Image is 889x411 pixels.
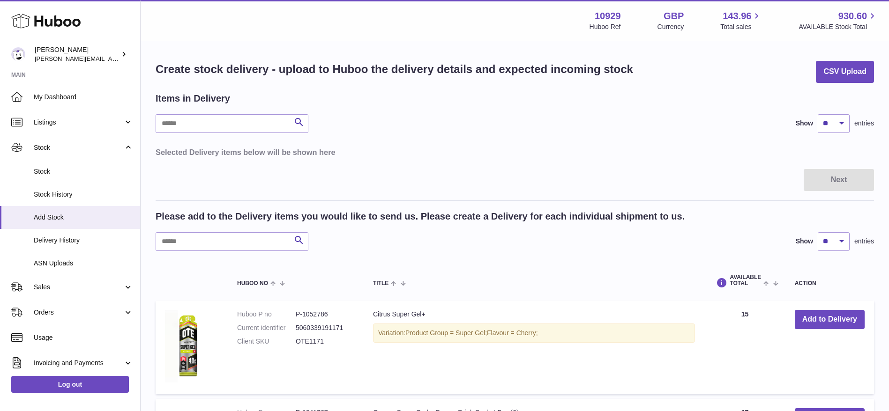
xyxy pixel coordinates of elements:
[405,329,487,337] span: Product Group = Super Gel;
[35,45,119,63] div: [PERSON_NAME]
[373,280,388,286] span: Title
[34,283,123,292] span: Sales
[156,147,874,157] h3: Selected Delivery items below will be shown here
[595,10,621,22] strong: 10929
[237,280,268,286] span: Huboo no
[34,213,133,222] span: Add Stock
[795,310,865,329] button: Add to Delivery
[165,310,212,382] img: Citrus Super Gel+
[730,274,761,286] span: AVAILABLE Total
[35,55,188,62] span: [PERSON_NAME][EMAIL_ADDRESS][DOMAIN_NAME]
[799,10,878,31] a: 930.60 AVAILABLE Stock Total
[156,62,633,77] h1: Create stock delivery - upload to Huboo the delivery details and expected incoming stock
[34,190,133,199] span: Stock History
[34,167,133,176] span: Stock
[796,119,813,128] label: Show
[720,22,762,31] span: Total sales
[34,143,123,152] span: Stock
[487,329,538,337] span: Flavour = Cherry;
[723,10,751,22] span: 143.96
[720,10,762,31] a: 143.96 Total sales
[854,119,874,128] span: entries
[11,376,129,393] a: Log out
[795,280,865,286] div: Action
[34,236,133,245] span: Delivery History
[373,323,695,343] div: Variation:
[237,323,296,332] dt: Current identifier
[657,22,684,31] div: Currency
[838,10,867,22] span: 930.60
[816,61,874,83] button: CSV Upload
[156,92,230,105] h2: Items in Delivery
[296,323,354,332] dd: 5060339191171
[704,301,785,394] td: 15
[664,10,684,22] strong: GBP
[854,237,874,246] span: entries
[237,337,296,346] dt: Client SKU
[34,118,123,127] span: Listings
[237,310,296,319] dt: Huboo P no
[34,308,123,317] span: Orders
[799,22,878,31] span: AVAILABLE Stock Total
[11,47,25,61] img: thomas@otesports.co.uk
[296,337,354,346] dd: OTE1171
[34,93,133,102] span: My Dashboard
[296,310,354,319] dd: P-1052786
[34,259,133,268] span: ASN Uploads
[156,210,685,223] h2: Please add to the Delivery items you would like to send us. Please create a Delivery for each ind...
[34,333,133,342] span: Usage
[796,237,813,246] label: Show
[34,359,123,367] span: Invoicing and Payments
[590,22,621,31] div: Huboo Ref
[364,301,704,394] td: Citrus Super Gel+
